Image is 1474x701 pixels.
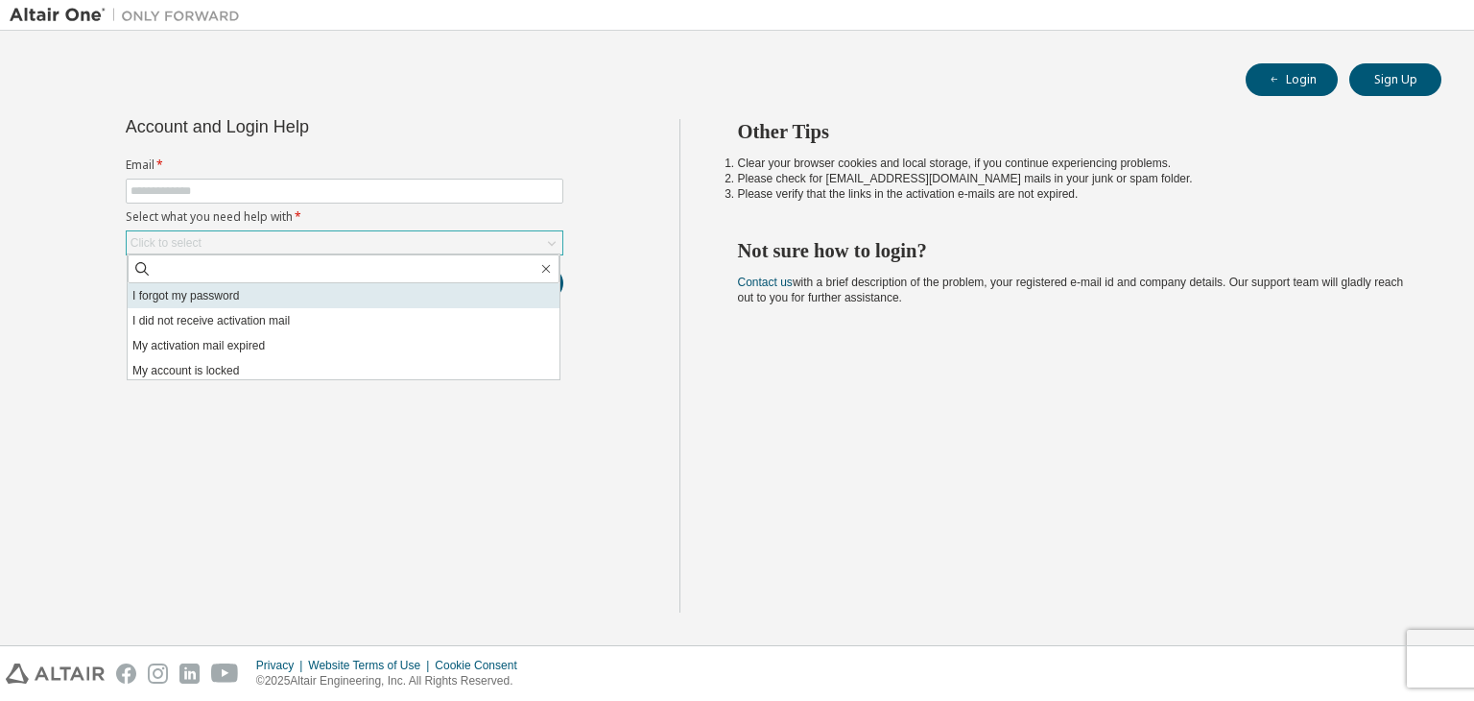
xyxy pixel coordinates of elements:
[738,186,1408,202] li: Please verify that the links in the activation e-mails are not expired.
[738,276,793,289] a: Contact us
[256,673,529,689] p: © 2025 Altair Engineering, Inc. All Rights Reserved.
[126,157,563,173] label: Email
[179,664,200,684] img: linkedin.svg
[116,664,136,684] img: facebook.svg
[127,231,562,254] div: Click to select
[738,119,1408,144] h2: Other Tips
[148,664,168,684] img: instagram.svg
[126,209,563,225] label: Select what you need help with
[126,119,476,134] div: Account and Login Help
[131,235,202,251] div: Click to select
[256,658,308,673] div: Privacy
[308,658,435,673] div: Website Terms of Use
[1349,63,1441,96] button: Sign Up
[738,238,1408,263] h2: Not sure how to login?
[435,658,528,673] div: Cookie Consent
[6,664,105,684] img: altair_logo.svg
[128,283,559,308] li: I forgot my password
[10,6,250,25] img: Altair One
[738,171,1408,186] li: Please check for [EMAIL_ADDRESS][DOMAIN_NAME] mails in your junk or spam folder.
[211,664,239,684] img: youtube.svg
[738,156,1408,171] li: Clear your browser cookies and local storage, if you continue experiencing problems.
[738,276,1404,304] span: with a brief description of the problem, your registered e-mail id and company details. Our suppo...
[1246,63,1338,96] button: Login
